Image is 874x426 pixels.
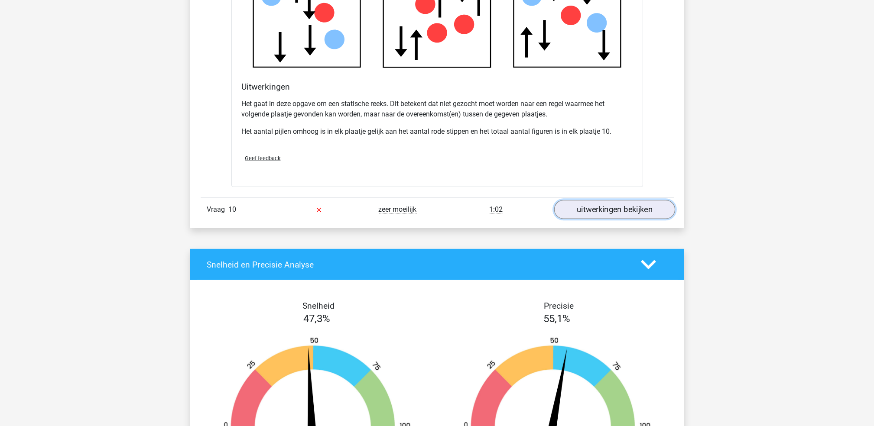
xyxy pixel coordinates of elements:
p: Het aantal pijlen omhoog is in elk plaatje gelijk aan het aantal rode stippen en het totaal aanta... [242,126,633,137]
span: Geef feedback [245,155,281,161]
h4: Uitwerkingen [242,82,633,92]
span: Vraag [207,204,229,215]
span: 1:02 [490,205,503,214]
a: uitwerkingen bekijken [554,200,675,219]
p: Het gaat in deze opgave om een statische reeks. Dit betekent dat niet gezocht moet worden naar ee... [242,99,633,119]
h4: Precisie [447,301,671,311]
span: 55,1% [544,313,571,325]
span: zeer moeilijk [379,205,417,214]
h4: Snelheid en Precisie Analyse [207,260,628,270]
span: 47,3% [304,313,331,325]
span: 10 [229,205,237,213]
h4: Snelheid [207,301,431,311]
